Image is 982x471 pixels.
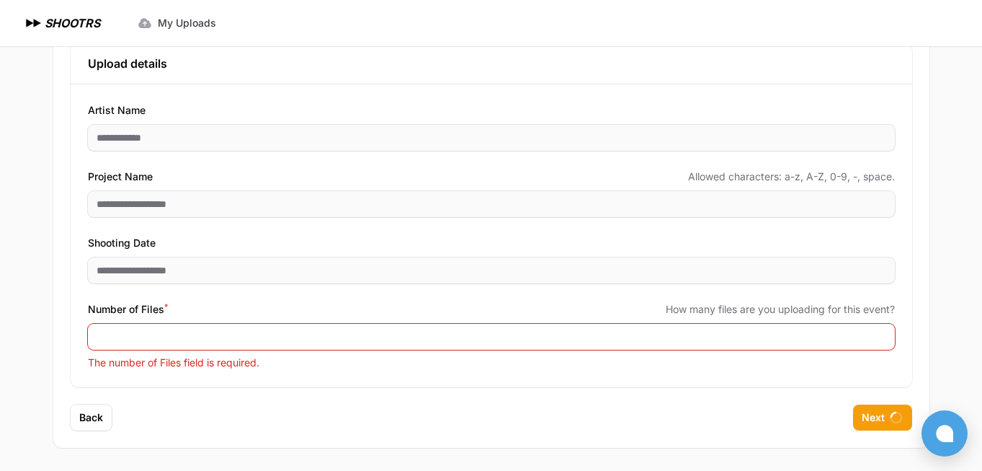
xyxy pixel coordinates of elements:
span: Shooting Date [88,234,156,252]
a: SHOOTRS SHOOTRS [23,14,100,32]
button: Open chat window [921,410,968,457]
span: How many files are you uploading for this event? [666,302,895,317]
img: SHOOTRS [23,14,45,32]
h3: Upload details [88,55,895,72]
span: My Uploads [158,16,216,30]
span: Artist Name [88,102,146,119]
button: Back [71,405,112,431]
p: The number of Files field is required. [88,356,895,370]
span: Project Name [88,168,153,185]
span: Next [862,410,885,425]
h1: SHOOTRS [45,14,100,32]
span: Allowed characters: a-z, A-Z, 0-9, -, space. [688,170,895,184]
a: My Uploads [129,10,225,36]
span: Back [79,410,103,425]
button: Next [853,405,912,431]
span: Number of Files [88,301,168,318]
